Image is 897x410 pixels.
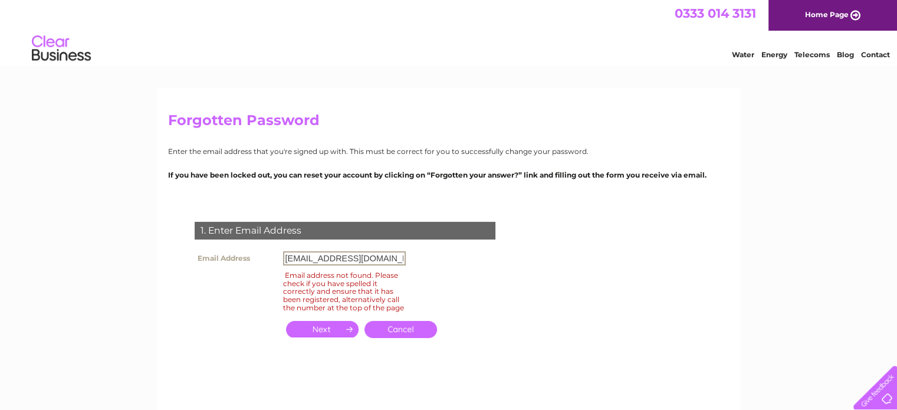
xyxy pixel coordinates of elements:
[195,222,495,240] div: 1. Enter Email Address
[283,269,406,314] div: Email address not found. Please check if you have spelled it correctly and ensure that it has bee...
[732,50,754,59] a: Water
[837,50,854,59] a: Blog
[192,248,280,268] th: Email Address
[31,31,91,67] img: logo.png
[761,50,787,59] a: Energy
[794,50,830,59] a: Telecoms
[168,146,730,157] p: Enter the email address that you're signed up with. This must be correct for you to successfully ...
[170,6,728,57] div: Clear Business is a trading name of Verastar Limited (registered in [GEOGRAPHIC_DATA] No. 3667643...
[168,169,730,181] p: If you have been locked out, you can reset your account by clicking on “Forgotten your answer?” l...
[861,50,890,59] a: Contact
[364,321,437,338] a: Cancel
[168,112,730,135] h2: Forgotten Password
[675,6,756,21] a: 0333 014 3131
